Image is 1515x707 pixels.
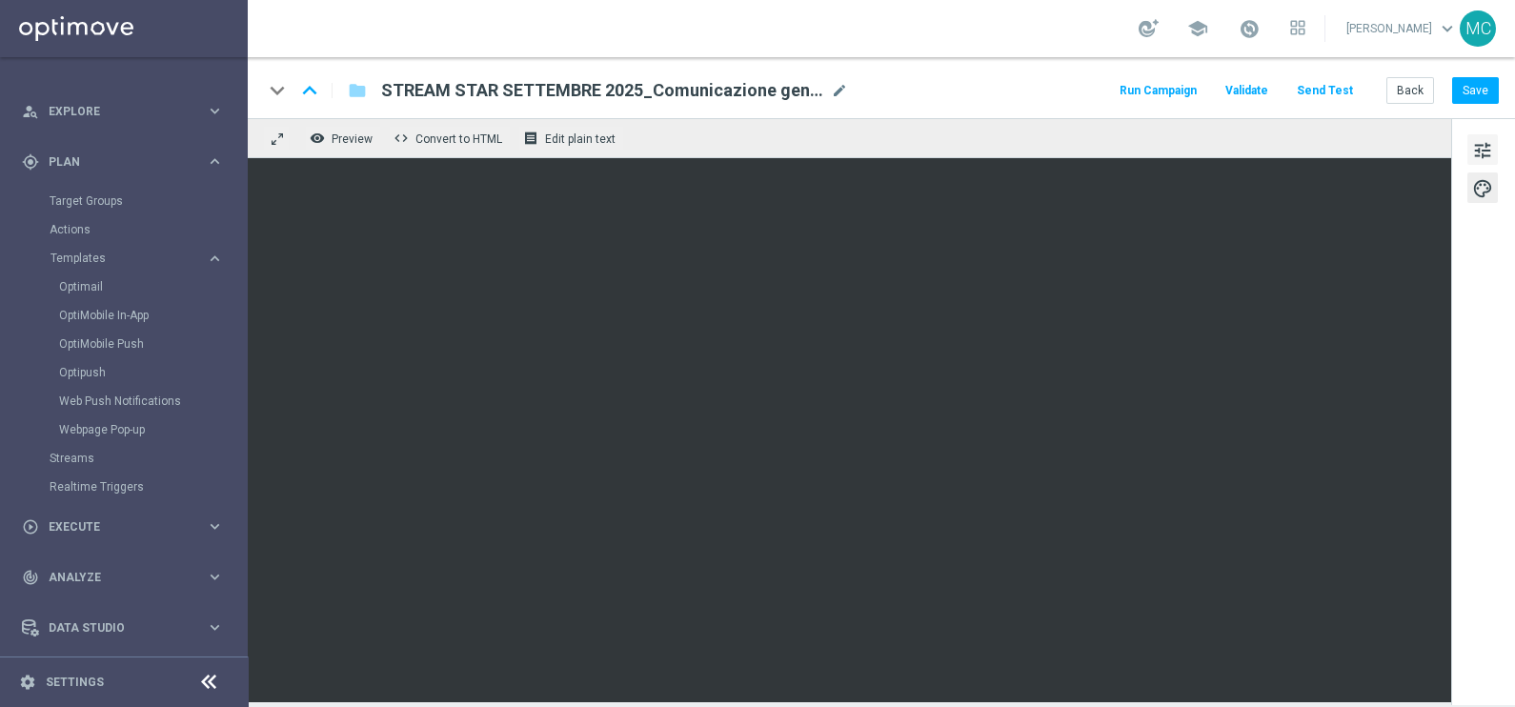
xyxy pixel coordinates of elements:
span: tune [1472,138,1493,163]
button: remove_red_eye Preview [305,126,381,151]
a: Realtime Triggers [50,479,198,495]
div: Target Groups [50,187,246,215]
div: Plan [22,153,206,171]
button: Templates keyboard_arrow_right [50,251,225,266]
span: Data Studio [49,622,206,634]
button: track_changes Analyze keyboard_arrow_right [21,570,225,585]
i: keyboard_arrow_right [206,568,224,586]
i: person_search [22,103,39,120]
button: gps_fixed Plan keyboard_arrow_right [21,154,225,170]
button: code Convert to HTML [389,126,511,151]
div: Optipush [59,358,246,387]
button: Validate [1222,78,1271,104]
a: Optimail [59,279,198,294]
div: Data Studio [22,619,206,636]
a: Settings [46,677,104,688]
i: keyboard_arrow_up [295,76,324,105]
i: keyboard_arrow_right [206,250,224,268]
a: Web Push Notifications [59,394,198,409]
span: Analyze [49,572,206,583]
div: Realtime Triggers [50,473,246,501]
a: Webpage Pop-up [59,422,198,437]
span: code [394,131,409,146]
span: Explore [49,106,206,117]
button: Send Test [1294,78,1356,104]
span: keyboard_arrow_down [1437,18,1458,39]
i: keyboard_arrow_right [206,618,224,636]
span: palette [1472,176,1493,201]
i: remove_red_eye [310,131,325,146]
div: Templates [50,244,246,444]
a: Actions [50,222,198,237]
i: keyboard_arrow_right [206,152,224,171]
button: palette [1467,172,1498,203]
span: school [1187,18,1208,39]
button: folder [346,75,369,106]
div: Web Push Notifications [59,387,246,415]
i: keyboard_arrow_right [206,517,224,535]
div: Optibot [22,653,224,703]
i: receipt [523,131,538,146]
span: Execute [49,521,206,533]
i: keyboard_arrow_right [206,102,224,120]
a: OptiMobile Push [59,336,198,352]
a: Optibot [49,653,199,703]
span: Validate [1225,84,1268,97]
button: tune [1467,134,1498,165]
div: Analyze [22,569,206,586]
span: Edit plain text [545,132,616,146]
span: Templates [50,252,187,264]
div: Optimail [59,273,246,301]
button: play_circle_outline Execute keyboard_arrow_right [21,519,225,535]
div: Explore [22,103,206,120]
div: Streams [50,444,246,473]
span: Plan [49,156,206,168]
div: OptiMobile In-App [59,301,246,330]
i: settings [19,674,36,691]
button: receipt Edit plain text [518,126,624,151]
div: MC [1460,10,1496,47]
button: Back [1386,77,1434,104]
button: Data Studio keyboard_arrow_right [21,620,225,636]
div: Templates [50,252,206,264]
i: play_circle_outline [22,518,39,535]
a: [PERSON_NAME]keyboard_arrow_down [1344,14,1460,43]
span: mode_edit [831,82,848,99]
a: Optipush [59,365,198,380]
span: STREAM STAR SETTEMBRE 2025_Comunicazione generale [381,79,823,102]
span: Convert to HTML [415,132,502,146]
i: track_changes [22,569,39,586]
div: OptiMobile Push [59,330,246,358]
button: Run Campaign [1117,78,1200,104]
a: Streams [50,451,198,466]
a: OptiMobile In-App [59,308,198,323]
div: Actions [50,215,246,244]
i: gps_fixed [22,153,39,171]
button: person_search Explore keyboard_arrow_right [21,104,225,119]
button: Save [1452,77,1499,104]
a: Target Groups [50,193,198,209]
span: Preview [332,132,373,146]
div: Execute [22,518,206,535]
i: folder [348,79,367,102]
div: Webpage Pop-up [59,415,246,444]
